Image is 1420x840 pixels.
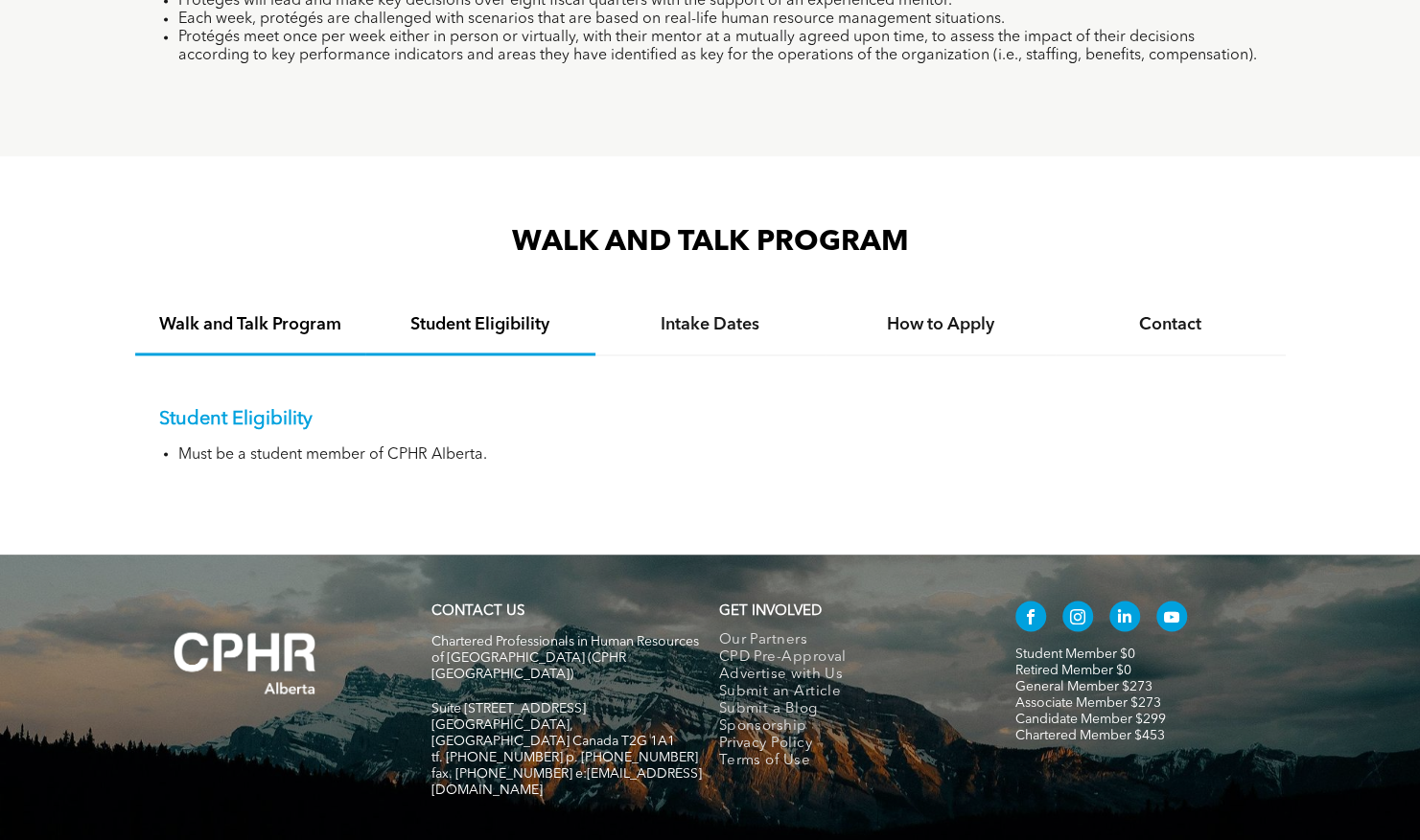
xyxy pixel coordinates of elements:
[383,314,578,335] h4: Student Eligibility
[1015,712,1166,725] a: Candidate Member $299
[843,314,1038,335] h4: How to Apply
[431,717,675,747] span: [GEOGRAPHIC_DATA], [GEOGRAPHIC_DATA] Canada T2G 1A1
[431,634,699,680] span: Chartered Professionals in Human Resources of [GEOGRAPHIC_DATA] (CPHR [GEOGRAPHIC_DATA])
[178,29,1262,65] li: Protégés meet once per week either in person or virtually, with their mentor at a mutually agreed...
[178,445,1262,464] li: Must be a student member of CPHR Alberta.
[1015,679,1152,692] a: General Member $273
[431,701,586,715] span: Suite [STREET_ADDRESS]
[159,408,1262,431] p: Student Eligibility
[1015,663,1131,676] a: Retired Member $0
[431,750,698,763] span: tf. [PHONE_NUMBER] p. [PHONE_NUMBER]
[1015,647,1135,660] a: Student Member $0
[1156,601,1187,636] a: youtube
[719,700,975,717] a: Submit a Blog
[719,683,975,700] a: Submit an Article
[613,314,808,335] h4: Intake Dates
[431,766,702,796] span: fax. [PHONE_NUMBER] e:[EMAIL_ADDRESS][DOMAIN_NAME]
[135,593,356,733] img: A white background with a few lines on it
[719,631,975,648] a: Our Partners
[719,717,975,735] a: Sponsorship
[719,648,975,666] a: CPD Pre-Approval
[431,603,524,618] a: CONTACT US
[178,11,1262,29] li: Each week, protégés are challenged with scenarios that are based on real-life human resource mana...
[1062,601,1093,636] a: instagram
[719,752,975,769] a: Terms of Use
[1015,695,1161,709] a: Associate Member $273
[512,228,909,257] span: WALK AND TALK PROGRAM
[152,314,348,335] h4: Walk and Talk Program
[719,603,822,618] span: GET INVOLVED
[719,735,975,752] a: Privacy Policy
[719,666,975,683] a: Advertise with Us
[1073,314,1269,335] h4: Contact
[1109,601,1140,636] a: linkedin
[1015,601,1046,636] a: facebook
[1015,728,1165,741] a: Chartered Member $453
